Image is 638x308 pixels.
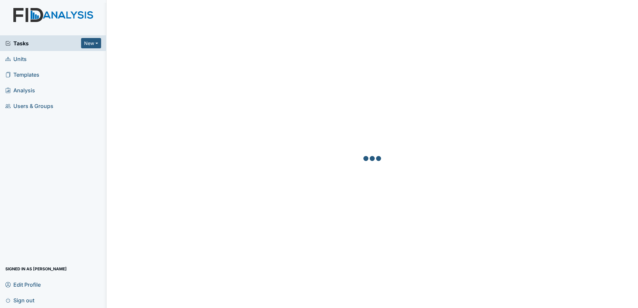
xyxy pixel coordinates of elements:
[5,279,41,290] span: Edit Profile
[5,69,39,80] span: Templates
[81,38,101,48] button: New
[5,101,53,111] span: Users & Groups
[5,54,27,64] span: Units
[5,295,34,305] span: Sign out
[5,39,81,47] a: Tasks
[5,264,67,274] span: Signed in as [PERSON_NAME]
[5,85,35,95] span: Analysis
